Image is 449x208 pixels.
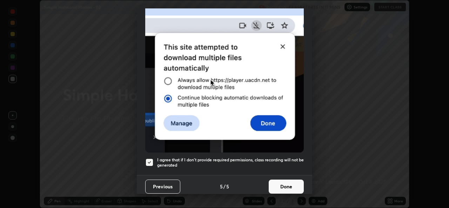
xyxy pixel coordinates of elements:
[145,180,180,194] button: Previous
[223,183,226,190] h4: /
[269,180,304,194] button: Done
[157,157,304,168] h5: I agree that if I don't provide required permissions, class recording will not be generated
[220,183,223,190] h4: 5
[226,183,229,190] h4: 5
